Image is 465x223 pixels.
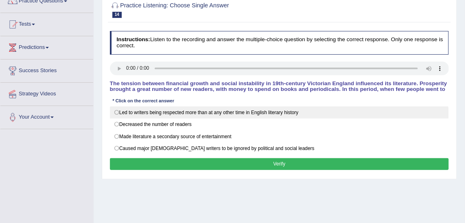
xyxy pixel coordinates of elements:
[110,81,449,93] h4: The tension between financial growth and social instability in 19th-century Victorian England inf...
[0,60,93,80] a: Success Stories
[0,106,93,126] a: Your Account
[112,12,122,18] span: 14
[110,142,449,155] label: Caused major [DEMOGRAPHIC_DATA] writers to be ignored by political and social leaders
[110,106,449,119] label: Led to writers being respected more than at any other time in English literary history
[110,1,320,18] h2: Practice Listening: Choose Single Answer
[110,98,177,105] div: * Click on the correct answer
[110,118,449,130] label: Decreased the number of readers
[0,36,93,57] a: Predictions
[110,130,449,143] label: Made literature a secondary source of entertainment
[0,13,93,33] a: Tests
[0,83,93,103] a: Strategy Videos
[116,36,150,42] b: Instructions:
[110,31,449,54] h4: Listen to the recording and answer the multiple-choice question by selecting the correct response...
[110,158,449,170] button: Verify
